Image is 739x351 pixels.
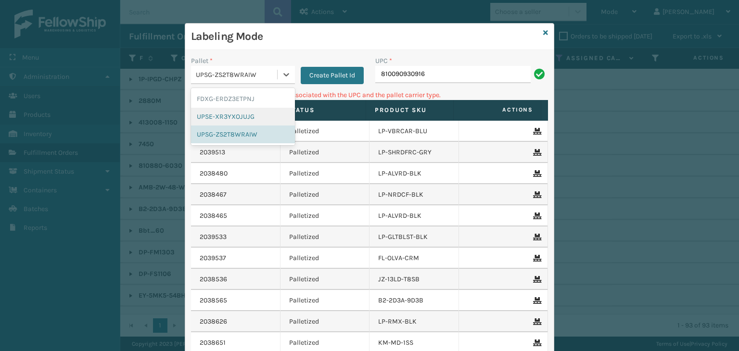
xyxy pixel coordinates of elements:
[191,29,539,44] h3: Labeling Mode
[280,184,370,205] td: Palletized
[533,213,539,219] i: Remove From Pallet
[280,163,370,184] td: Palletized
[200,211,227,221] a: 2038465
[200,148,225,157] a: 2039513
[191,90,295,108] div: FDXG-ERDZ3ETPNJ
[533,318,539,325] i: Remove From Pallet
[200,232,227,242] a: 2039533
[280,226,370,248] td: Palletized
[369,205,459,226] td: LP-ALVRD-BLK
[533,276,539,283] i: Remove From Pallet
[533,170,539,177] i: Remove From Pallet
[280,248,370,269] td: Palletized
[369,269,459,290] td: JZ-13LD-T8SB
[280,290,370,311] td: Palletized
[369,163,459,184] td: LP-ALVRD-BLK
[369,248,459,269] td: FL-OLVA-CRM
[191,90,548,100] p: Can't find any fulfillment orders associated with the UPC and the pallet carrier type.
[280,121,370,142] td: Palletized
[375,106,445,114] label: Product SKU
[200,317,227,326] a: 2038626
[533,339,539,346] i: Remove From Pallet
[200,169,228,178] a: 2038480
[191,125,295,143] div: UPSG-ZS2T8WRAIW
[369,184,459,205] td: LP-NRDCF-BLK
[200,190,227,200] a: 2038467
[200,296,227,305] a: 2038565
[533,234,539,240] i: Remove From Pallet
[191,108,295,125] div: UPSE-XR3YXOJUJG
[369,311,459,332] td: LP-RMX-BLK
[200,338,226,348] a: 2038651
[196,70,278,80] div: UPSG-ZS2T8WRAIW
[533,149,539,156] i: Remove From Pallet
[301,67,364,84] button: Create Pallet Id
[200,275,227,284] a: 2038536
[280,269,370,290] td: Palletized
[369,121,459,142] td: LP-VBRCAR-BLU
[369,290,459,311] td: B2-2D3A-9D3B
[280,205,370,226] td: Palletized
[533,255,539,262] i: Remove From Pallet
[369,226,459,248] td: LP-GLTBLST-BLK
[191,56,213,66] label: Pallet
[533,297,539,304] i: Remove From Pallet
[375,56,392,66] label: UPC
[457,102,539,118] span: Actions
[533,191,539,198] i: Remove From Pallet
[369,142,459,163] td: LP-SHRDFRC-GRY
[280,142,370,163] td: Palletized
[280,311,370,332] td: Palletized
[533,128,539,135] i: Remove From Pallet
[287,106,357,114] label: Status
[200,253,226,263] a: 2039537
